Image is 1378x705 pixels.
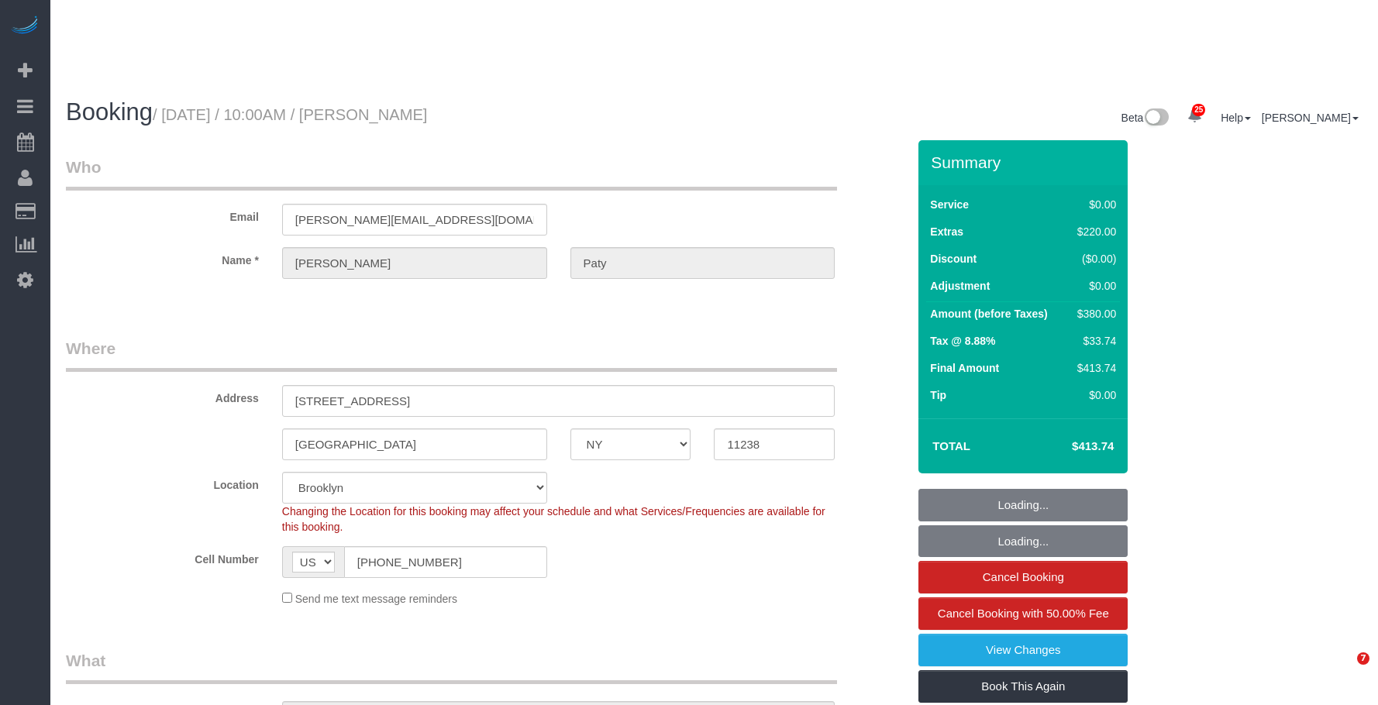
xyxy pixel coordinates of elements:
[714,428,835,460] input: Zip Code
[1143,108,1169,129] img: New interface
[918,634,1128,666] a: View Changes
[1071,333,1116,349] div: $33.74
[282,204,547,236] input: Email
[1357,652,1369,665] span: 7
[1071,251,1116,267] div: ($0.00)
[1071,360,1116,376] div: $413.74
[931,153,1120,171] h3: Summary
[918,597,1128,630] a: Cancel Booking with 50.00% Fee
[930,224,963,239] label: Extras
[282,505,825,533] span: Changing the Location for this booking may affect your schedule and what Services/Frequencies are...
[295,593,457,605] span: Send me text message reminders
[930,306,1047,322] label: Amount (before Taxes)
[54,204,270,225] label: Email
[570,247,835,279] input: Last Name
[930,197,969,212] label: Service
[1121,112,1170,124] a: Beta
[1262,112,1359,124] a: [PERSON_NAME]
[282,428,547,460] input: City
[930,251,977,267] label: Discount
[1325,652,1362,690] iframe: Intercom live chat
[938,607,1109,620] span: Cancel Booking with 50.00% Fee
[1071,306,1116,322] div: $380.00
[932,439,970,452] strong: Total
[66,156,837,191] legend: Who
[930,387,946,403] label: Tip
[54,247,270,268] label: Name *
[1192,104,1205,116] span: 25
[66,649,837,684] legend: What
[54,385,270,406] label: Address
[153,106,427,123] small: / [DATE] / 10:00AM / [PERSON_NAME]
[918,670,1128,703] a: Book This Again
[1180,99,1210,133] a: 25
[344,546,547,578] input: Cell Number
[1071,278,1116,294] div: $0.00
[1025,440,1114,453] h4: $413.74
[930,360,999,376] label: Final Amount
[66,98,153,126] span: Booking
[1221,112,1251,124] a: Help
[54,472,270,493] label: Location
[66,337,837,372] legend: Where
[1071,387,1116,403] div: $0.00
[1071,197,1116,212] div: $0.00
[930,333,995,349] label: Tax @ 8.88%
[54,546,270,567] label: Cell Number
[918,561,1128,593] a: Cancel Booking
[930,278,990,294] label: Adjustment
[1071,224,1116,239] div: $220.00
[282,247,547,279] input: First Name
